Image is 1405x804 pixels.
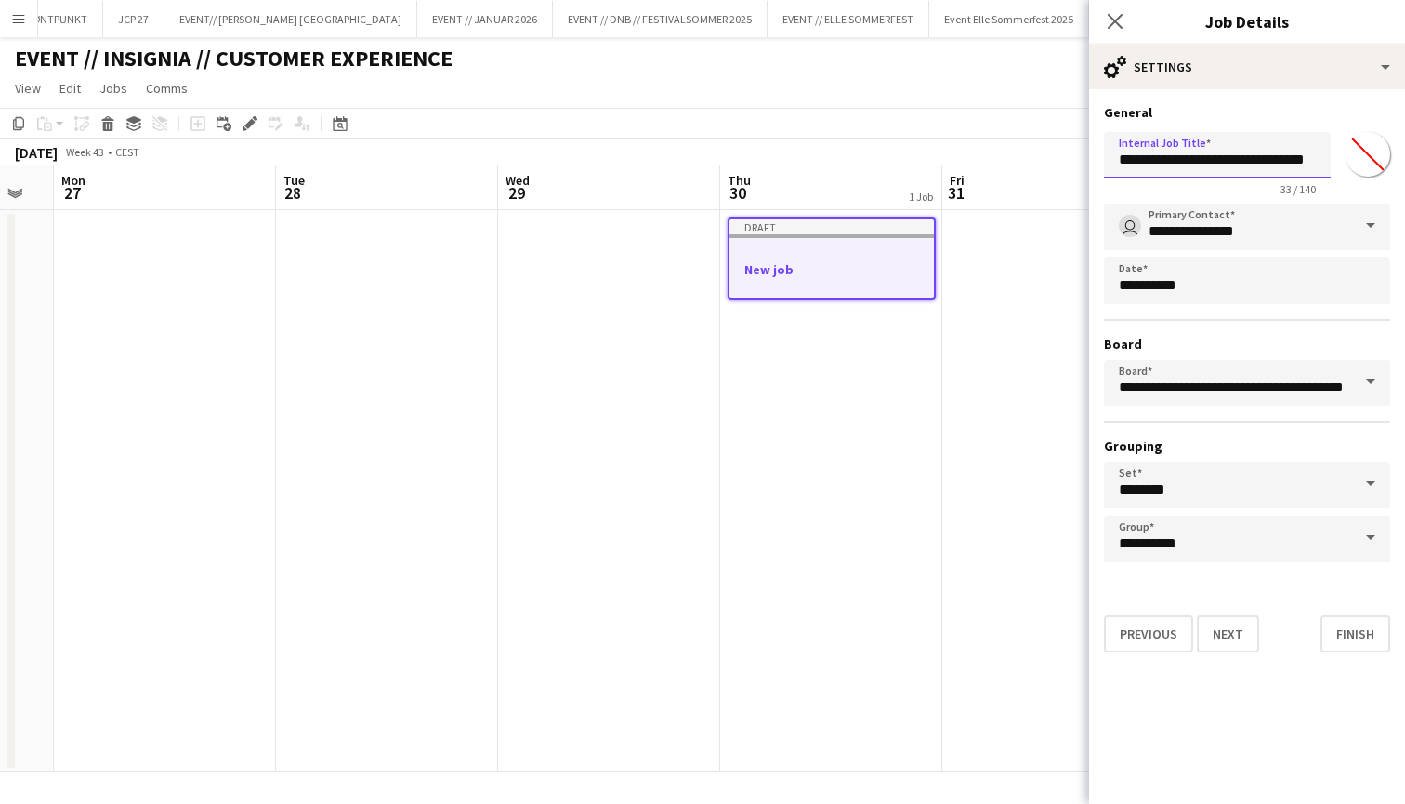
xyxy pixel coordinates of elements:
[553,1,768,37] button: EVENT // DNB // FESTIVALSOMMER 2025
[417,1,553,37] button: EVENT // JANUAR 2026
[146,80,188,97] span: Comms
[61,145,108,159] span: Week 43
[15,45,453,72] h1: EVENT // INSIGNIA // CUSTOMER EXPERIENCE
[1089,9,1405,33] h3: Job Details
[283,172,305,189] span: Tue
[1104,438,1390,455] h3: Grouping
[728,172,751,189] span: Thu
[768,1,929,37] button: EVENT // ELLE SOMMERFEST
[15,143,58,162] div: [DATE]
[115,145,139,159] div: CEST
[503,182,530,204] span: 29
[59,80,81,97] span: Edit
[1320,615,1390,652] button: Finish
[1089,45,1405,89] div: Settings
[950,172,965,189] span: Fri
[1104,336,1390,352] h3: Board
[728,217,936,300] app-job-card: DraftNew job
[929,1,1089,37] button: Event Elle Sommerfest 2025
[52,76,88,100] a: Edit
[92,76,135,100] a: Jobs
[164,1,417,37] button: EVENT// [PERSON_NAME] [GEOGRAPHIC_DATA]
[729,261,934,278] h3: New job
[99,80,127,97] span: Jobs
[1104,104,1390,121] h3: General
[59,182,85,204] span: 27
[281,182,305,204] span: 28
[61,172,85,189] span: Mon
[909,190,933,204] div: 1 Job
[1197,615,1259,652] button: Next
[103,1,164,37] button: JCP 27
[506,172,530,189] span: Wed
[1104,615,1193,652] button: Previous
[947,182,965,204] span: 31
[1266,182,1331,196] span: 33 / 140
[15,80,41,97] span: View
[729,219,934,234] div: Draft
[7,76,48,100] a: View
[138,76,195,100] a: Comms
[725,182,751,204] span: 30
